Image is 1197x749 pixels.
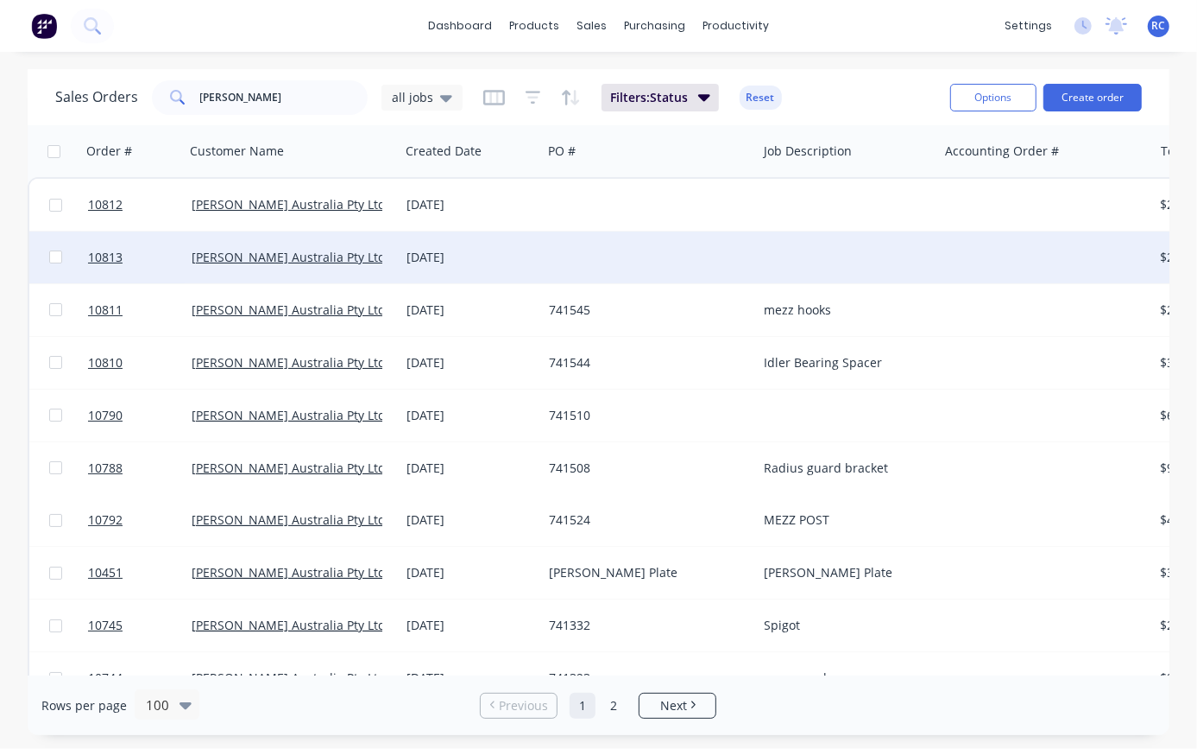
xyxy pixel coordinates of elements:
div: 741332 [549,617,740,634]
a: 10813 [88,232,192,283]
div: Spigot [765,617,923,634]
span: 10451 [88,564,123,581]
div: [PERSON_NAME] Plate [549,564,740,581]
div: Job Description [764,143,852,160]
div: settings [996,13,1061,39]
span: 10811 [88,302,123,319]
a: [PERSON_NAME] Australia Pty Ltd [192,302,386,318]
div: 741508 [549,460,740,477]
div: [PERSON_NAME] Plate [765,564,923,581]
span: all jobs [392,88,433,106]
div: Idler Bearing Spacer [765,354,923,371]
ul: Pagination [473,693,723,719]
a: Next page [639,697,715,714]
button: Create order [1043,84,1142,111]
div: Created Date [406,143,482,160]
div: [DATE] [406,564,535,581]
div: products [501,13,568,39]
div: Order # [86,143,132,160]
a: Previous page [481,697,557,714]
div: [DATE] [406,670,535,687]
div: sales [568,13,615,39]
div: 741323 [549,670,740,687]
span: 10813 [88,249,123,266]
a: 10745 [88,600,192,651]
div: [DATE] [406,407,535,424]
a: dashboard [419,13,501,39]
a: Page 1 is your current page [570,693,595,719]
div: [DATE] [406,302,535,319]
a: [PERSON_NAME] Australia Pty Ltd [192,511,386,528]
span: 10812 [88,196,123,213]
button: Reset [740,86,782,110]
div: [DATE] [406,460,535,477]
div: 741524 [549,511,740,529]
button: Options [950,84,1036,111]
h1: Sales Orders [55,89,138,105]
a: 10810 [88,337,192,389]
span: 10744 [88,670,123,687]
button: Filters:Status [602,84,719,111]
span: 10788 [88,460,123,477]
div: [DATE] [406,354,535,371]
a: [PERSON_NAME] Australia Pty Ltd [192,617,386,633]
span: RC [1152,18,1166,34]
div: [DATE] [406,196,535,213]
a: [PERSON_NAME] Australia Pty Ltd [192,354,386,371]
span: 10790 [88,407,123,424]
a: 10451 [88,547,192,599]
span: 10792 [88,511,123,529]
span: Next [660,697,687,714]
input: Search... [200,80,369,115]
a: [PERSON_NAME] Australia Pty Ltd [192,249,386,265]
div: PO # [548,143,576,160]
span: 10810 [88,354,123,371]
a: 10811 [88,284,192,336]
div: 741545 [549,302,740,319]
a: Page 2 [601,693,627,719]
span: Previous [499,697,548,714]
div: [DATE] [406,617,535,634]
a: [PERSON_NAME] Australia Pty Ltd [192,407,386,423]
div: 741544 [549,354,740,371]
div: MEZZ POST [765,511,923,529]
div: Customer Name [190,143,284,160]
a: 10788 [88,442,192,494]
div: purchasing [615,13,694,39]
div: Radius guard bracket [765,460,923,477]
a: 10812 [88,179,192,231]
a: [PERSON_NAME] Australia Pty Ltd [192,460,386,476]
div: mezz hooks [765,302,923,319]
div: crossmember [765,670,923,687]
a: [PERSON_NAME] Australia Pty Ltd [192,564,386,581]
a: 10792 [88,494,192,546]
a: [PERSON_NAME] Australia Pty Ltd [192,196,386,213]
div: [DATE] [406,249,535,266]
div: 741510 [549,407,740,424]
a: [PERSON_NAME] Australia Pty Ltd [192,670,386,686]
span: 10745 [88,617,123,634]
div: [DATE] [406,511,535,529]
img: Factory [31,13,57,39]
span: Rows per page [41,697,127,714]
span: Filters: Status [610,89,688,106]
a: 10744 [88,652,192,704]
div: Accounting Order # [945,143,1059,160]
div: productivity [694,13,778,39]
a: 10790 [88,390,192,441]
